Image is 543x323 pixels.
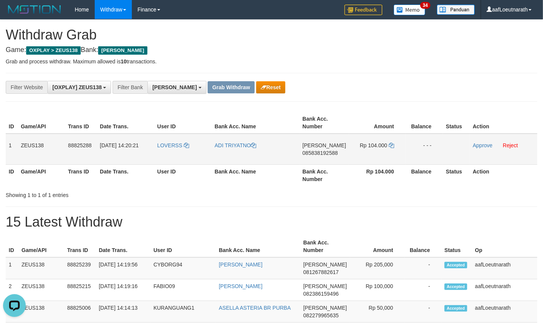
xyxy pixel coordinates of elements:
[26,46,81,55] span: OXPLAY > ZEUS138
[6,58,537,65] p: Grab and process withdraw. Maximum allowed is transactions.
[350,257,405,279] td: Rp 205,000
[6,214,537,230] h1: 15 Latest Withdraw
[349,164,405,186] th: Rp 104.000
[19,257,64,279] td: ZEUS138
[19,236,64,257] th: Game/API
[350,279,405,301] td: Rp 100,000
[6,112,18,134] th: ID
[6,257,19,279] td: 1
[6,4,63,15] img: MOTION_logo.png
[472,279,537,301] td: aafLoeutnarath
[302,142,346,148] span: [PERSON_NAME]
[256,81,285,93] button: Reset
[405,112,443,134] th: Balance
[444,262,467,268] span: Accepted
[18,164,65,186] th: Game/API
[6,164,18,186] th: ID
[472,301,537,323] td: aafLoeutnarath
[472,257,537,279] td: aafLoeutnarath
[299,112,349,134] th: Bank Acc. Number
[443,164,470,186] th: Status
[96,301,150,323] td: [DATE] 14:14:13
[19,279,64,301] td: ZEUS138
[219,305,291,311] a: ASELLA ASTERIA BR PURBA
[64,257,96,279] td: 88825239
[394,5,426,15] img: Button%20Memo.svg
[6,46,537,54] h4: Game: Bank:
[350,236,405,257] th: Amount
[18,112,65,134] th: Game/API
[6,27,537,43] h1: Withdraw Grab
[304,312,339,318] span: Copy 082279965635 to clipboard
[304,283,347,289] span: [PERSON_NAME]
[302,150,338,156] span: Copy 085838192588 to clipboard
[6,279,19,301] td: 2
[304,269,339,275] span: Copy 081267882617 to clipboard
[437,5,475,15] img: panduan.png
[503,142,518,148] a: Reject
[52,84,102,90] span: [OXPLAY] ZEUS138
[405,164,443,186] th: Balance
[65,112,97,134] th: Trans ID
[150,301,216,323] td: KURANGUANG1
[150,279,216,301] td: FABIO09
[3,3,26,26] button: Open LiveChat chat widget
[350,301,405,323] td: Rp 50,000
[6,188,221,199] div: Showing 1 to 1 of 1 entries
[214,142,256,148] a: ADI TRIYATNO
[6,236,19,257] th: ID
[344,5,382,15] img: Feedback.jpg
[405,257,441,279] td: -
[219,283,263,289] a: [PERSON_NAME]
[18,134,65,165] td: ZEUS138
[299,164,349,186] th: Bank Acc. Number
[211,164,299,186] th: Bank Acc. Name
[304,305,347,311] span: [PERSON_NAME]
[441,236,472,257] th: Status
[113,81,147,94] div: Filter Bank
[96,257,150,279] td: [DATE] 14:19:56
[97,164,154,186] th: Date Trans.
[150,257,216,279] td: CYBORG94
[98,46,147,55] span: [PERSON_NAME]
[96,236,150,257] th: Date Trans.
[444,284,467,290] span: Accepted
[405,301,441,323] td: -
[64,301,96,323] td: 88825006
[150,236,216,257] th: User ID
[420,2,430,9] span: 34
[100,142,139,148] span: [DATE] 14:20:21
[154,164,211,186] th: User ID
[304,262,347,268] span: [PERSON_NAME]
[147,81,206,94] button: [PERSON_NAME]
[405,236,441,257] th: Balance
[443,112,470,134] th: Status
[470,112,537,134] th: Action
[19,301,64,323] td: ZEUS138
[47,81,111,94] button: [OXPLAY] ZEUS138
[6,134,18,165] td: 1
[472,236,537,257] th: Op
[64,279,96,301] td: 88825215
[68,142,92,148] span: 88825288
[65,164,97,186] th: Trans ID
[157,142,182,148] span: LOVERSS
[304,291,339,297] span: Copy 082386159496 to clipboard
[208,81,254,93] button: Grab Withdraw
[360,142,387,148] span: Rp 104.000
[300,236,350,257] th: Bank Acc. Number
[349,112,405,134] th: Amount
[96,279,150,301] td: [DATE] 14:19:16
[470,164,537,186] th: Action
[64,236,96,257] th: Trans ID
[157,142,189,148] a: LOVERSS
[473,142,493,148] a: Approve
[444,305,467,312] span: Accepted
[6,81,47,94] div: Filter Website
[216,236,300,257] th: Bank Acc. Name
[219,262,263,268] a: [PERSON_NAME]
[211,112,299,134] th: Bank Acc. Name
[405,134,443,165] td: - - -
[97,112,154,134] th: Date Trans.
[154,112,211,134] th: User ID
